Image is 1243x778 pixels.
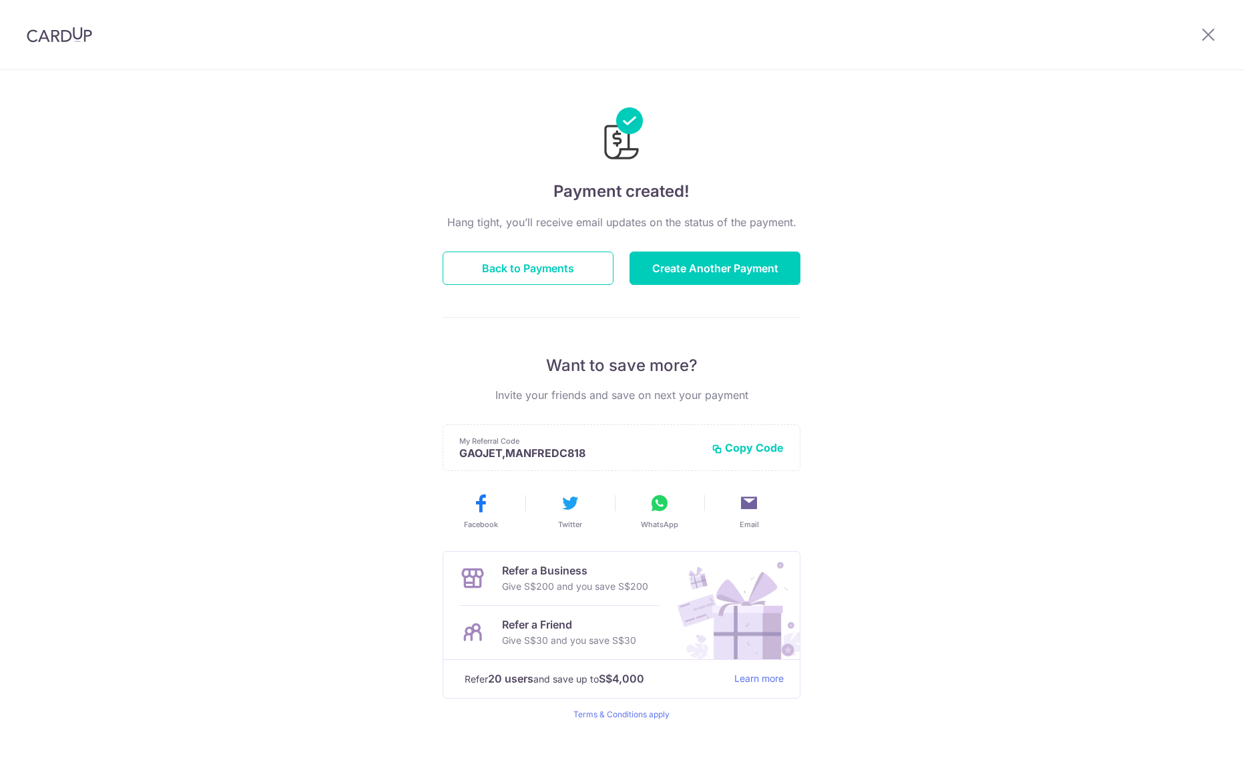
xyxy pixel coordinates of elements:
a: Learn more [734,671,784,687]
p: Hang tight, you’ll receive email updates on the status of the payment. [443,214,800,230]
p: Give S$30 and you save S$30 [502,633,636,649]
p: Refer a Business [502,562,648,578]
span: Twitter [558,519,582,530]
button: Facebook [441,492,520,530]
strong: S$4,000 [599,671,644,687]
p: Want to save more? [443,355,800,376]
h4: Payment created! [443,179,800,204]
span: Email [740,519,759,530]
span: WhatsApp [641,519,678,530]
img: Payments [600,107,643,163]
span: Facebook [464,519,498,530]
img: Refer [665,552,800,659]
button: Copy Code [712,441,784,454]
button: Back to Payments [443,252,613,285]
button: Create Another Payment [630,252,800,285]
button: Email [710,492,788,530]
a: Terms & Conditions apply [573,709,670,719]
button: Twitter [531,492,609,530]
p: Refer and save up to [465,671,724,687]
p: GAOJET,MANFREDC818 [459,446,701,460]
p: Invite your friends and save on next your payment [443,387,800,403]
p: My Referral Code [459,436,701,446]
button: WhatsApp [620,492,699,530]
img: CardUp [27,27,92,43]
strong: 20 users [488,671,533,687]
p: Give S$200 and you save S$200 [502,578,648,595]
p: Refer a Friend [502,617,636,633]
